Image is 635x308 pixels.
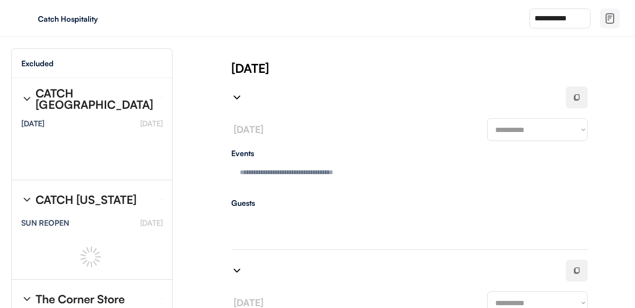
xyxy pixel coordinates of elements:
font: [DATE] [140,218,163,228]
img: chevron-right%20%281%29.svg [21,93,33,105]
div: Guests [231,199,588,207]
div: The Corner Store [36,293,125,305]
img: chevron-right%20%281%29.svg [21,194,33,205]
div: SUN REOPEN [21,219,69,227]
img: chevron-right%20%281%29.svg [231,92,243,103]
div: CATCH [US_STATE] [36,194,136,205]
div: CATCH [GEOGRAPHIC_DATA] [36,88,154,110]
div: [DATE] [21,120,45,127]
img: file-02.svg [604,13,616,24]
img: chevron-right%20%281%29.svg [231,265,243,276]
div: [DATE] [231,60,635,77]
div: Excluded [21,60,54,67]
div: Events [231,150,588,157]
img: yH5BAEAAAAALAAAAAABAAEAAAIBRAA7 [19,11,34,26]
img: chevron-right%20%281%29.svg [21,293,33,305]
font: [DATE] [140,119,163,128]
div: Catch Hospitality [38,15,157,23]
font: [DATE] [234,123,263,135]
